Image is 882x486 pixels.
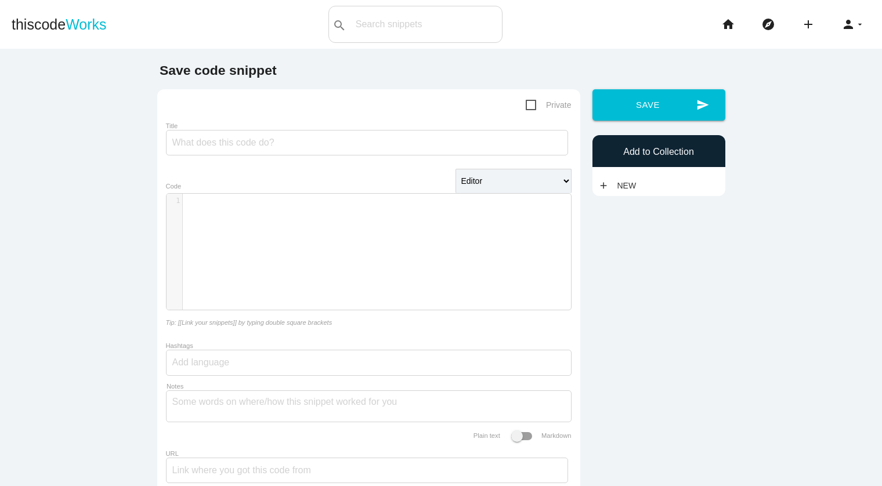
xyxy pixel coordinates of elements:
[696,89,709,121] i: send
[167,383,183,390] label: Notes
[761,6,775,43] i: explore
[721,6,735,43] i: home
[166,342,193,349] label: Hashtags
[166,450,179,457] label: URL
[598,175,642,196] a: addNew
[526,98,572,113] span: Private
[841,6,855,43] i: person
[473,432,572,439] label: Plain text Markdown
[160,63,277,78] b: Save code snippet
[332,7,346,44] i: search
[598,175,609,196] i: add
[166,130,568,155] input: What does this code do?
[172,350,242,375] input: Add language
[66,16,106,32] span: Works
[166,319,332,326] i: Tip: [[Link your snippets]] by typing double square brackets
[167,196,182,206] div: 1
[592,89,725,121] button: sendSave
[598,147,720,157] h6: Add to Collection
[166,458,568,483] input: Link where you got this code from
[12,6,107,43] a: thiscodeWorks
[329,6,350,42] button: search
[350,12,502,37] input: Search snippets
[166,122,178,129] label: Title
[166,183,182,190] label: Code
[855,6,865,43] i: arrow_drop_down
[801,6,815,43] i: add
